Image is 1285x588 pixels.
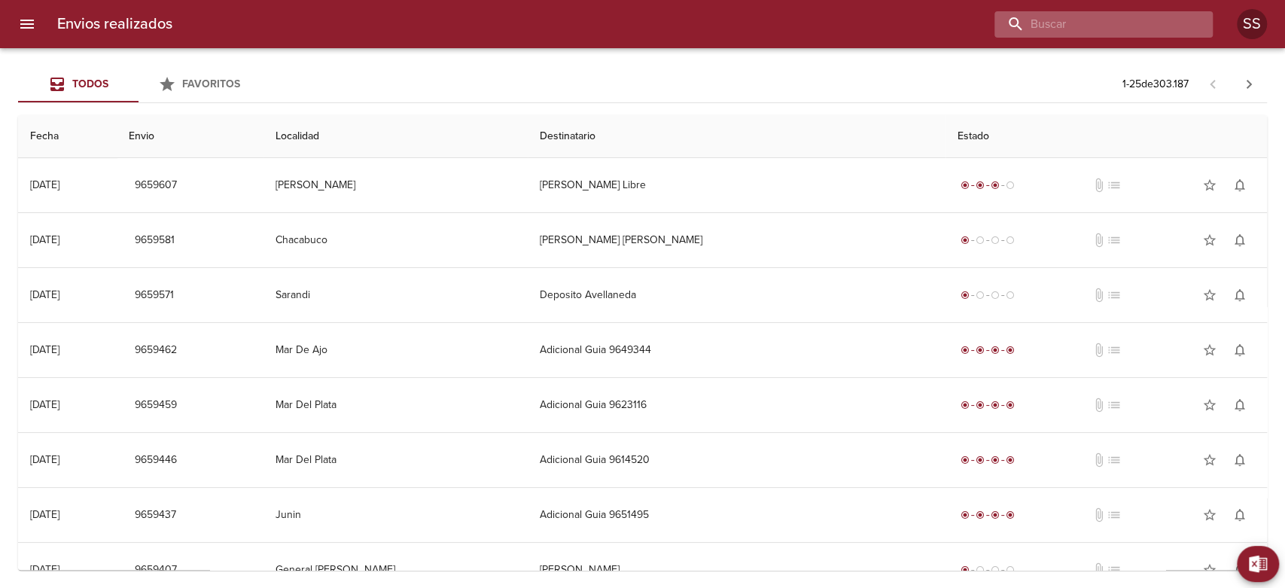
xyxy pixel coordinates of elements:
[135,451,177,470] span: 9659446
[18,66,259,102] div: Tabs Envios
[129,391,183,419] button: 9659459
[1202,452,1217,468] span: star_border
[1091,507,1106,522] span: No tiene documentos adjuntos
[976,455,985,465] span: radio_button_checked
[1091,562,1106,577] span: No tiene documentos adjuntos
[1091,233,1106,248] span: No tiene documentos adjuntos
[991,401,1000,410] span: radio_button_checked
[991,455,1000,465] span: radio_button_checked
[958,343,1018,358] div: Entregado
[1195,335,1225,365] button: Agregar a favoritos
[976,181,985,190] span: radio_button_checked
[991,346,1000,355] span: radio_button_checked
[991,181,1000,190] span: radio_button_checked
[1106,562,1121,577] span: No tiene pedido asociado
[1202,562,1217,577] span: star_border
[958,288,1018,303] div: Generado
[9,6,45,42] button: menu
[528,378,945,432] td: Adicional Guia 9623116
[135,341,177,360] span: 9659462
[1202,507,1217,522] span: star_border
[976,565,985,574] span: radio_button_unchecked
[1006,346,1015,355] span: radio_button_checked
[263,115,528,158] th: Localidad
[1225,500,1255,530] button: Activar notificaciones
[135,396,177,415] span: 9659459
[1006,565,1015,574] span: radio_button_unchecked
[1195,225,1225,255] button: Agregar a favoritos
[991,291,1000,300] span: radio_button_unchecked
[1091,288,1106,303] span: No tiene documentos adjuntos
[528,158,945,212] td: [PERSON_NAME] Libre
[976,291,985,300] span: radio_button_unchecked
[961,455,970,465] span: radio_button_checked
[135,231,175,250] span: 9659581
[1225,445,1255,475] button: Activar notificaciones
[1006,510,1015,519] span: radio_button_checked
[1106,507,1121,522] span: No tiene pedido asociado
[1091,178,1106,193] span: No tiene documentos adjuntos
[1232,398,1247,413] span: notifications_none
[30,453,59,466] div: [DATE]
[528,115,945,158] th: Destinatario
[1106,178,1121,193] span: No tiene pedido asociado
[1106,288,1121,303] span: No tiene pedido asociado
[528,488,945,542] td: Adicional Guia 9651495
[1237,9,1267,39] div: Abrir información de usuario
[1091,452,1106,468] span: No tiene documentos adjuntos
[528,268,945,322] td: Deposito Avellaneda
[18,115,117,158] th: Fecha
[263,433,528,487] td: Mar Del Plata
[1195,280,1225,310] button: Agregar a favoritos
[1106,343,1121,358] span: No tiene pedido asociado
[263,213,528,267] td: Chacabuco
[1202,398,1217,413] span: star_border
[976,401,985,410] span: radio_button_checked
[961,181,970,190] span: radio_button_checked
[976,510,985,519] span: radio_button_checked
[1006,401,1015,410] span: radio_button_checked
[1232,452,1247,468] span: notifications_none
[30,233,59,246] div: [DATE]
[976,346,985,355] span: radio_button_checked
[1006,236,1015,245] span: radio_button_unchecked
[945,115,1267,158] th: Estado
[135,176,177,195] span: 9659607
[1232,343,1247,358] span: notifications_none
[1231,66,1267,102] span: Pagina siguiente
[30,288,59,301] div: [DATE]
[30,398,59,411] div: [DATE]
[1106,233,1121,248] span: No tiene pedido asociado
[1232,507,1247,522] span: notifications_none
[958,398,1018,413] div: Entregado
[129,172,183,200] button: 9659607
[129,227,181,254] button: 9659581
[1232,288,1247,303] span: notifications_none
[1225,280,1255,310] button: Activar notificaciones
[129,337,183,364] button: 9659462
[961,236,970,245] span: radio_button_checked
[1195,445,1225,475] button: Agregar a favoritos
[991,510,1000,519] span: radio_button_checked
[129,446,183,474] button: 9659446
[528,213,945,267] td: [PERSON_NAME] [PERSON_NAME]
[961,565,970,574] span: radio_button_checked
[961,510,970,519] span: radio_button_checked
[135,506,176,525] span: 9659437
[1202,233,1217,248] span: star_border
[1195,170,1225,200] button: Agregar a favoritos
[72,78,108,90] span: Todos
[961,291,970,300] span: radio_button_checked
[958,562,1018,577] div: Generado
[129,282,180,309] button: 9659571
[30,343,59,356] div: [DATE]
[1091,343,1106,358] span: No tiene documentos adjuntos
[961,346,970,355] span: radio_button_checked
[976,236,985,245] span: radio_button_unchecked
[1202,343,1217,358] span: star_border
[991,565,1000,574] span: radio_button_unchecked
[1006,291,1015,300] span: radio_button_unchecked
[1195,555,1225,585] button: Agregar a favoritos
[30,508,59,521] div: [DATE]
[958,178,1018,193] div: En viaje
